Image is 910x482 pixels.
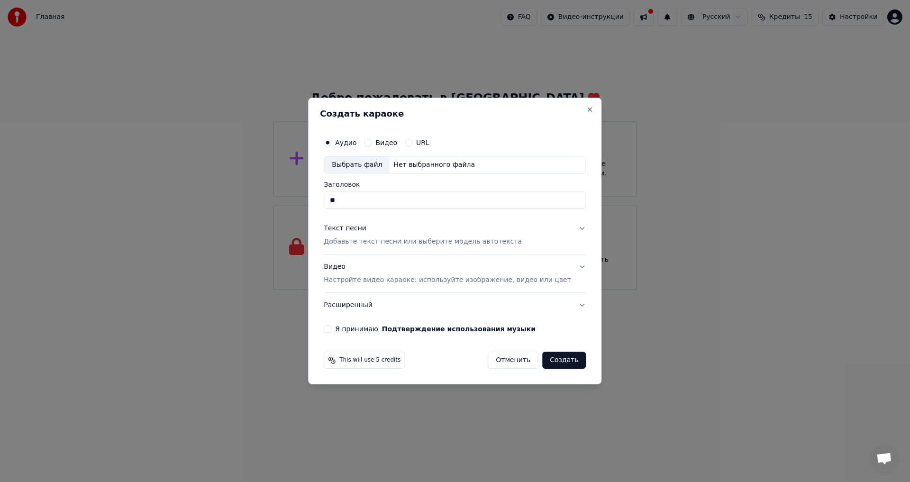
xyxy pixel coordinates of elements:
[324,293,586,318] button: Расширенный
[339,356,400,364] span: This will use 5 credits
[324,275,571,285] p: Настройте видео караоке: используйте изображение, видео или цвет
[416,139,429,146] label: URL
[488,352,538,369] button: Отменить
[335,139,356,146] label: Аудио
[320,109,590,118] h2: Создать караоке
[324,255,586,293] button: ВидеоНастройте видео караоке: используйте изображение, видео или цвет
[324,217,586,255] button: Текст песниДобавьте текст песни или выберите модель автотекста
[324,182,586,188] label: Заголовок
[324,237,522,247] p: Добавьте текст песни или выберите модель автотекста
[390,160,479,170] div: Нет выбранного файла
[382,326,536,332] button: Я принимаю
[324,224,366,234] div: Текст песни
[324,156,390,173] div: Выбрать файл
[375,139,397,146] label: Видео
[542,352,586,369] button: Создать
[324,263,571,285] div: Видео
[335,326,536,332] label: Я принимаю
